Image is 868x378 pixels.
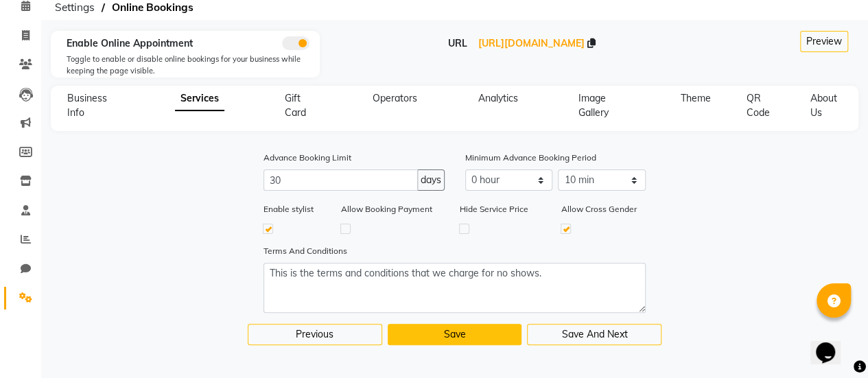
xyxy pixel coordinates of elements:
span: Business Info [67,92,107,119]
span: Operators [373,92,417,104]
label: Terms And Conditions [263,245,347,257]
span: QR Code [747,92,770,119]
span: days [421,173,441,187]
div: Enable Online Appointment [67,36,309,51]
label: Hide Service Price [460,203,528,215]
span: About Us [810,92,837,119]
div: Toggle to enable or disable online bookings for your business while keeping the page visible. [67,54,309,76]
span: Theme [681,92,711,104]
button: Previous [248,324,382,345]
button: Save And Next [527,324,661,345]
label: Enable stylist [263,203,314,215]
span: [URL][DOMAIN_NAME] [478,37,585,49]
iframe: chat widget [810,323,854,364]
label: Advance Booking Limit [263,152,351,164]
label: Allow Cross Gender [561,203,637,215]
span: Services [175,86,224,111]
span: Analytics [478,92,517,104]
span: Gift Card [285,92,306,119]
span: Image Gallery [578,92,608,119]
button: Save [388,324,522,345]
button: Preview [800,31,848,52]
label: Allow Booking Payment [341,203,432,215]
label: Minimum Advance Booking Period [465,152,596,164]
span: URL [448,37,467,49]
